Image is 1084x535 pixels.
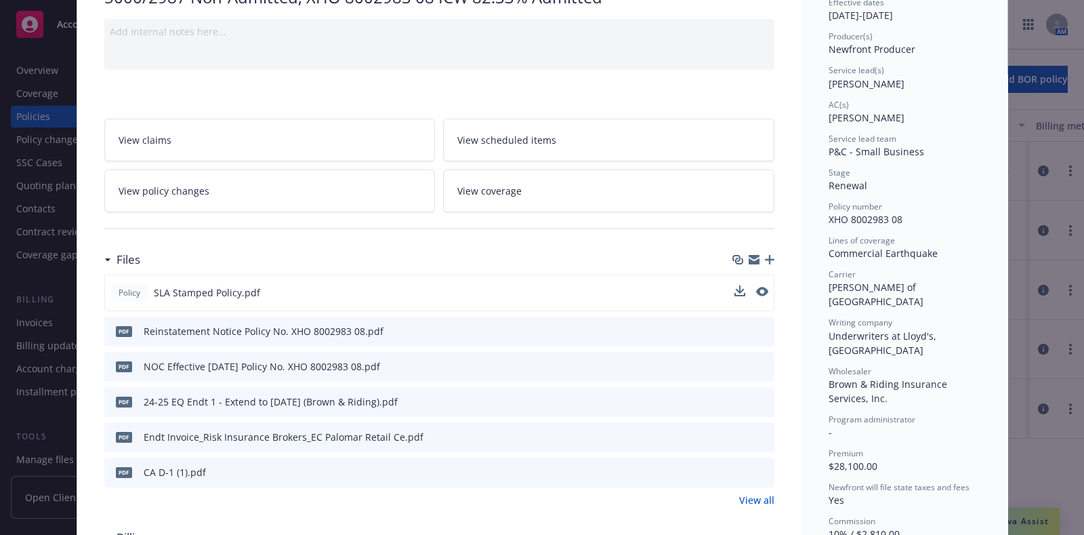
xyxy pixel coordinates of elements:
span: Service lead(s) [829,64,884,76]
button: download file [735,324,746,338]
a: View claims [104,119,436,161]
span: Lines of coverage [829,235,895,246]
span: $28,100.00 [829,460,877,473]
span: Policy [116,287,143,299]
a: View policy changes [104,170,436,212]
button: download file [734,285,745,296]
a: View all [739,493,774,507]
a: View coverage [443,170,774,212]
span: Newfront Producer [829,43,915,56]
span: pdf [116,361,132,372]
div: Commercial Earthquake [829,246,980,260]
span: View claims [119,133,171,147]
span: Stage [829,167,850,178]
button: preview file [757,465,769,479]
span: - [829,426,832,439]
button: download file [734,285,745,300]
span: pdf [116,432,132,442]
span: Program administrator [829,414,915,425]
span: Wholesaler [829,365,871,377]
span: Yes [829,494,844,507]
button: download file [735,395,746,409]
span: Brown & Riding Insurance Services, Inc. [829,378,950,405]
button: preview file [756,285,768,300]
span: Writing company [829,317,892,328]
h3: Files [117,251,140,269]
span: [PERSON_NAME] [829,111,904,124]
span: Producer(s) [829,31,873,42]
span: Carrier [829,269,856,280]
button: download file [735,430,746,444]
div: Add internal notes here... [110,24,769,39]
button: preview file [757,430,769,444]
div: NOC Effective [DATE] Policy No. XHO 8002983 08.pdf [144,359,380,374]
div: Reinstatement Notice Policy No. XHO 8002983 08.pdf [144,324,383,338]
button: download file [735,359,746,374]
span: Policy number [829,201,882,212]
span: SLA Stamped Policy.pdf [154,285,260,300]
span: Service lead team [829,133,896,144]
span: View scheduled items [457,133,556,147]
span: Renewal [829,179,867,192]
button: preview file [757,395,769,409]
div: 24-25 EQ Endt 1 - Extend to [DATE] (Brown & Riding).pdf [144,395,398,409]
span: View coverage [457,184,522,198]
span: Underwriters at Lloyd's, [GEOGRAPHIC_DATA] [829,330,939,357]
span: pdf [116,326,132,336]
span: pdf [116,397,132,407]
div: Endt Invoice_Risk Insurance Brokers_EC Palomar Retail Ce.pdf [144,430,423,444]
div: Files [104,251,140,269]
span: View policy changes [119,184,209,198]
span: pdf [116,467,132,477]
span: [PERSON_NAME] of [GEOGRAPHIC_DATA] [829,281,923,308]
span: Premium [829,448,863,459]
span: [PERSON_NAME] [829,77,904,90]
span: XHO 8002983 08 [829,213,902,226]
button: download file [735,465,746,479]
button: preview file [757,324,769,338]
a: View scheduled items [443,119,774,161]
button: preview file [756,287,768,296]
div: CA D-1 (1).pdf [144,465,206,479]
span: P&C - Small Business [829,145,924,158]
span: Newfront will file state taxes and fees [829,481,970,493]
button: preview file [757,359,769,374]
span: Commission [829,515,875,527]
span: AC(s) [829,99,849,111]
